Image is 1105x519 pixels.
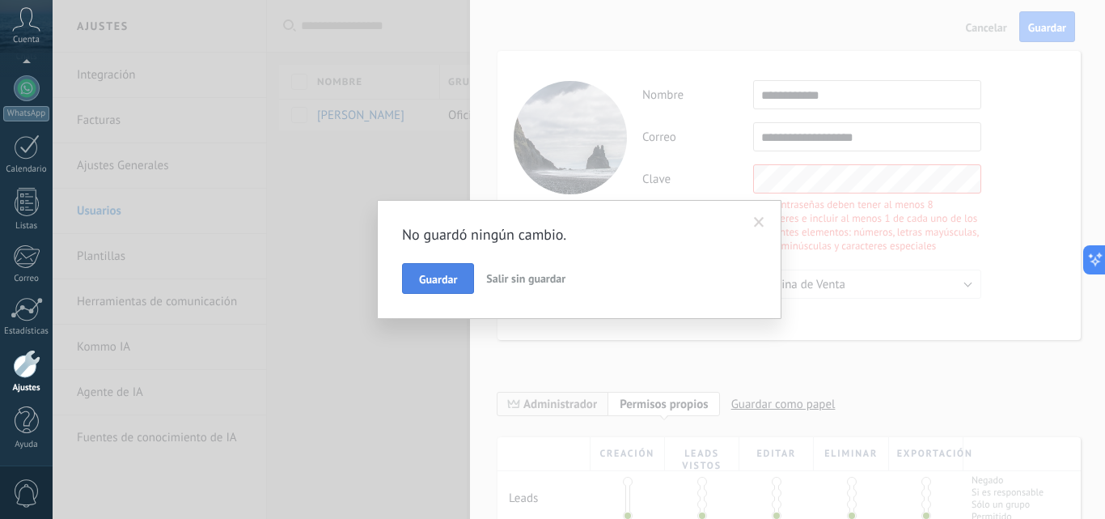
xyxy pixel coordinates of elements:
[3,164,50,175] div: Calendario
[402,263,474,294] button: Guardar
[3,440,50,450] div: Ayuda
[3,326,50,337] div: Estadísticas
[3,383,50,394] div: Ajustes
[402,225,740,245] h2: No guardó ningún cambio.
[486,271,565,286] span: Salir sin guardar
[3,106,49,121] div: WhatsApp
[480,263,572,294] button: Salir sin guardar
[13,35,40,45] span: Cuenta
[3,221,50,232] div: Listas
[3,274,50,284] div: Correo
[419,274,457,285] span: Guardar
